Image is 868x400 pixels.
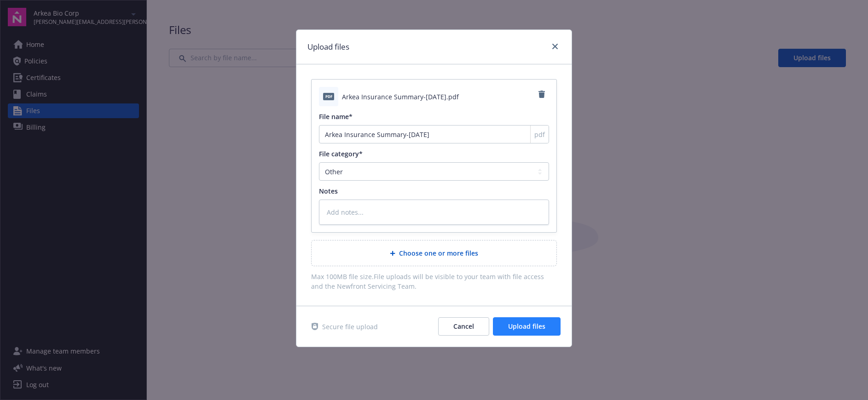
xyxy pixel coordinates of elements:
span: Arkea Insurance Summary-[DATE].pdf [342,92,459,102]
span: Notes [319,187,338,195]
span: File category* [319,149,363,158]
button: Upload files [493,317,561,336]
span: Choose one or more files [399,248,478,258]
div: Choose one or more files [311,240,557,266]
span: pdf [323,93,334,100]
span: pdf [534,130,545,139]
button: Cancel [438,317,489,336]
a: close [550,41,561,52]
span: Upload files [508,322,545,331]
span: File name* [319,112,353,121]
span: Cancel [453,322,474,331]
a: Remove [534,87,549,102]
h1: Upload files [307,41,349,53]
span: Secure file upload [322,322,378,331]
input: Add file name... [319,125,549,143]
span: Max 100MB file size. File uploads will be visible to your team with file access and the Newfront ... [311,272,557,291]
